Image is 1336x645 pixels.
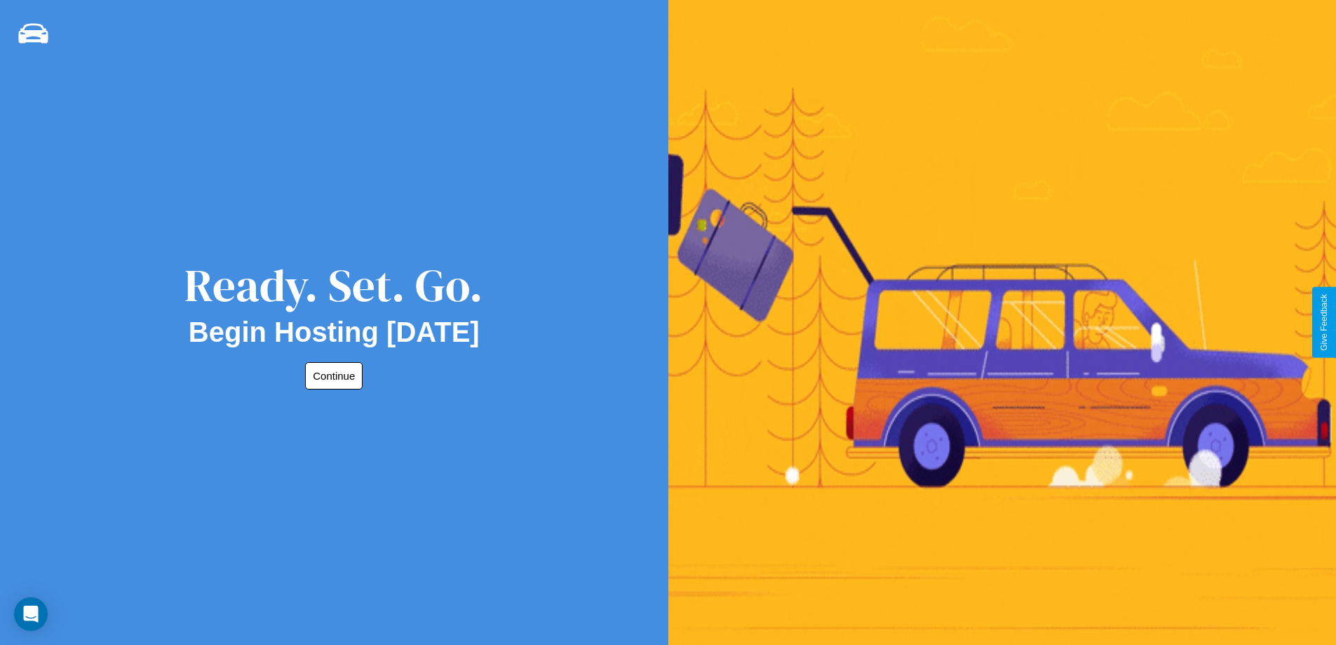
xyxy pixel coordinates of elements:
[14,597,48,631] div: Open Intercom Messenger
[189,317,480,348] h2: Begin Hosting [DATE]
[184,254,483,317] div: Ready. Set. Go.
[1319,294,1329,351] div: Give Feedback
[305,362,363,390] button: Continue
